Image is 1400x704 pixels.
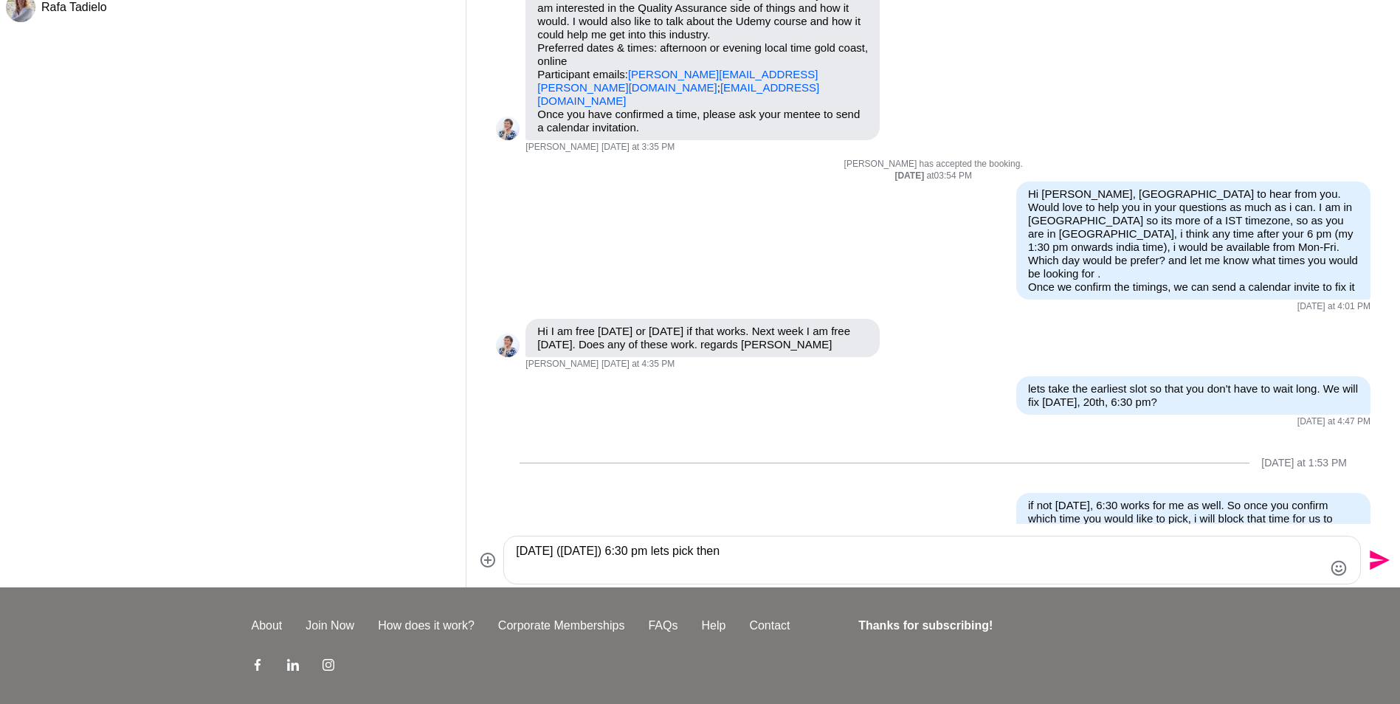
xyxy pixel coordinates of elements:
time: 2025-08-18T10:31:16.505Z [1297,301,1370,313]
img: T [496,117,520,140]
a: LinkedIn [287,658,299,676]
p: Once you have confirmed a time, please ask your mentee to send a calendar invitation. [537,108,868,134]
time: 2025-08-18T11:17:00.178Z [1297,416,1370,428]
span: [PERSON_NAME] [525,142,599,153]
p: Hi I am free [DATE] or [DATE] if that works. Next week I am free [DATE]. Does any of these work. ... [537,325,868,351]
p: Hi [PERSON_NAME], [GEOGRAPHIC_DATA] to hear from you. Would love to help you in your questions as... [1028,187,1359,294]
a: About [240,617,294,635]
div: Tracy Travis [496,334,520,357]
div: [DATE] at 1:53 PM [1261,457,1347,469]
a: How does it work? [366,617,486,635]
a: Join Now [294,617,366,635]
p: lets take the earliest slot so that you don't have to wait long. We will fix [DATE], 20th, 6:30 pm? [1028,382,1359,409]
textarea: Type your message [516,542,1323,578]
img: T [496,334,520,357]
button: Emoji picker [1330,559,1348,577]
span: [PERSON_NAME] [525,359,599,370]
a: FAQs [636,617,689,635]
strong: [DATE] [894,170,926,181]
a: Facebook [252,658,263,676]
a: Help [689,617,737,635]
a: Instagram [323,658,334,676]
div: Tracy Travis [496,117,520,140]
a: [PERSON_NAME][EMAIL_ADDRESS][PERSON_NAME][DOMAIN_NAME] [537,68,818,94]
h4: Thanks for subscribing! [858,617,1139,635]
div: at 03:54 PM [496,170,1370,182]
time: 2025-08-18T10:05:28.784Z [601,142,675,153]
p: if not [DATE], 6:30 works for me as well. So once you confirm which time you would like to pick, ... [1028,499,1359,539]
a: Corporate Memberships [486,617,637,635]
p: [PERSON_NAME] has accepted the booking. [496,159,1370,170]
a: Contact [737,617,801,635]
a: [EMAIL_ADDRESS][DOMAIN_NAME] [537,81,819,107]
button: Send [1361,544,1394,577]
span: Rafa Tadielo [41,1,107,13]
time: 2025-08-18T11:05:55.440Z [601,359,675,370]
